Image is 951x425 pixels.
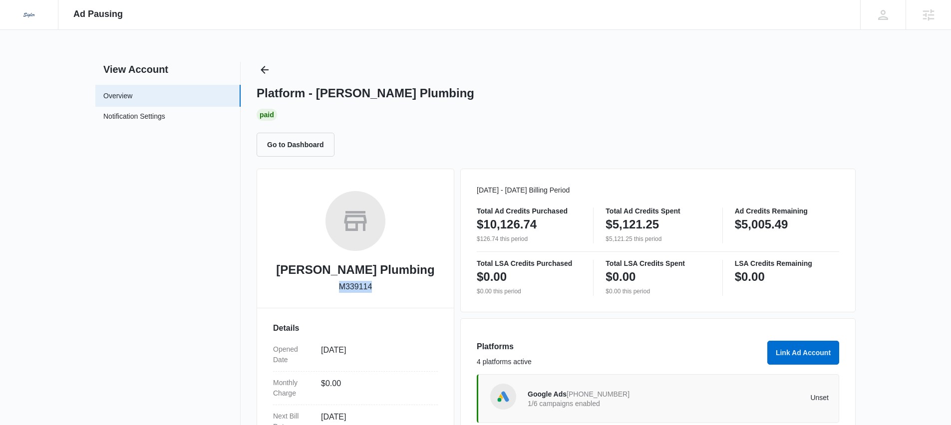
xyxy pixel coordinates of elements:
[528,390,567,398] span: Google Ads
[257,62,273,78] button: Back
[273,322,438,334] h3: Details
[257,133,334,157] button: Go to Dashboard
[257,86,474,101] h1: Platform - [PERSON_NAME] Plumbing
[735,260,839,267] p: LSA Credits Remaining
[477,374,839,423] a: Google AdsGoogle Ads[PHONE_NUMBER]1/6 campaigns enabledUnset
[103,91,132,101] a: Overview
[95,62,241,77] h2: View Account
[273,372,438,405] div: Monthly Charge$0.00
[321,344,430,365] dd: [DATE]
[273,378,313,399] dt: Monthly Charge
[477,260,581,267] p: Total LSA Credits Purchased
[606,287,710,296] p: $0.00 this period
[477,357,761,367] p: 4 platforms active
[678,394,829,401] p: Unset
[257,140,340,149] a: Go to Dashboard
[321,378,430,399] dd: $0.00
[735,269,765,285] p: $0.00
[477,216,537,232] p: $10,126.74
[735,216,788,232] p: $5,005.49
[273,338,438,372] div: Opened Date[DATE]
[496,389,511,404] img: Google Ads
[606,208,710,214] p: Total Ad Credits Spent
[20,6,38,24] img: Sigler Corporate
[276,261,434,279] h2: [PERSON_NAME] Plumbing
[606,260,710,267] p: Total LSA Credits Spent
[767,341,839,365] button: Link Ad Account
[606,216,659,232] p: $5,121.25
[73,9,123,19] span: Ad Pausing
[477,341,761,353] h3: Platforms
[735,208,839,214] p: Ad Credits Remaining
[257,109,277,121] div: Paid
[606,269,635,285] p: $0.00
[339,281,372,293] p: M339114
[477,208,581,214] p: Total Ad Credits Purchased
[477,287,581,296] p: $0.00 this period
[273,344,313,365] dt: Opened Date
[477,234,581,243] p: $126.74 this period
[567,390,630,398] span: [PHONE_NUMBER]
[606,234,710,243] p: $5,121.25 this period
[477,269,507,285] p: $0.00
[477,185,839,196] p: [DATE] - [DATE] Billing Period
[528,400,678,407] p: 1/6 campaigns enabled
[103,111,165,124] a: Notification Settings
